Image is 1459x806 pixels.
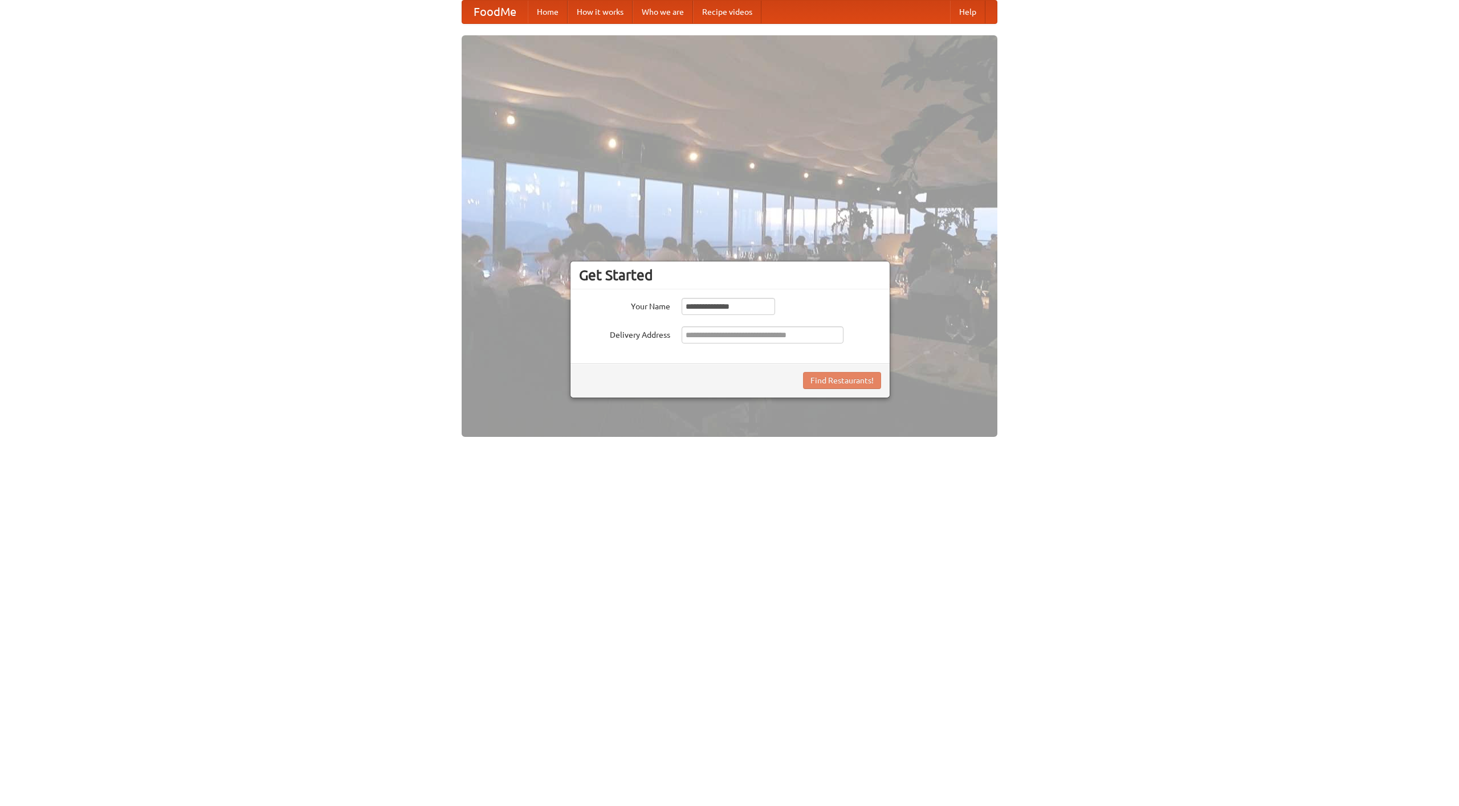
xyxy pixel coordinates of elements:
a: Who we are [633,1,693,23]
label: Your Name [579,298,670,312]
h3: Get Started [579,267,881,284]
a: How it works [568,1,633,23]
a: Recipe videos [693,1,761,23]
button: Find Restaurants! [803,372,881,389]
a: Home [528,1,568,23]
a: FoodMe [462,1,528,23]
a: Help [950,1,985,23]
label: Delivery Address [579,326,670,341]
